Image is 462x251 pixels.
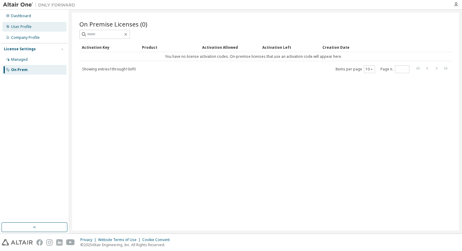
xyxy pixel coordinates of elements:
p: © 2025 Altair Engineering, Inc. All Rights Reserved. [80,242,173,247]
span: On Premise Licenses (0) [79,20,147,28]
div: On Prem [11,67,28,72]
img: youtube.svg [66,239,75,246]
div: Activation Allowed [202,42,257,52]
div: Company Profile [11,35,40,40]
div: User Profile [11,24,32,29]
span: Showing entries 1 through 10 of 0 [82,67,136,72]
img: facebook.svg [36,239,43,246]
span: Items per page [335,65,375,73]
button: 10 [365,67,374,72]
div: Cookie Consent [142,237,173,242]
img: instagram.svg [46,239,53,246]
div: Website Terms of Use [98,237,142,242]
img: linkedin.svg [56,239,63,246]
span: Page n. [380,65,409,73]
div: Managed [11,57,28,62]
img: Altair One [3,2,78,8]
div: Dashboard [11,14,31,18]
div: Activation Key [82,42,137,52]
div: License Settings [4,47,36,51]
div: Product [142,42,197,52]
td: You have no license activation codes. On-premise licenses that use an activation code will appear... [79,52,428,61]
div: Privacy [80,237,98,242]
div: Creation Date [322,42,425,52]
img: altair_logo.svg [2,239,33,246]
div: Activation Left [262,42,318,52]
